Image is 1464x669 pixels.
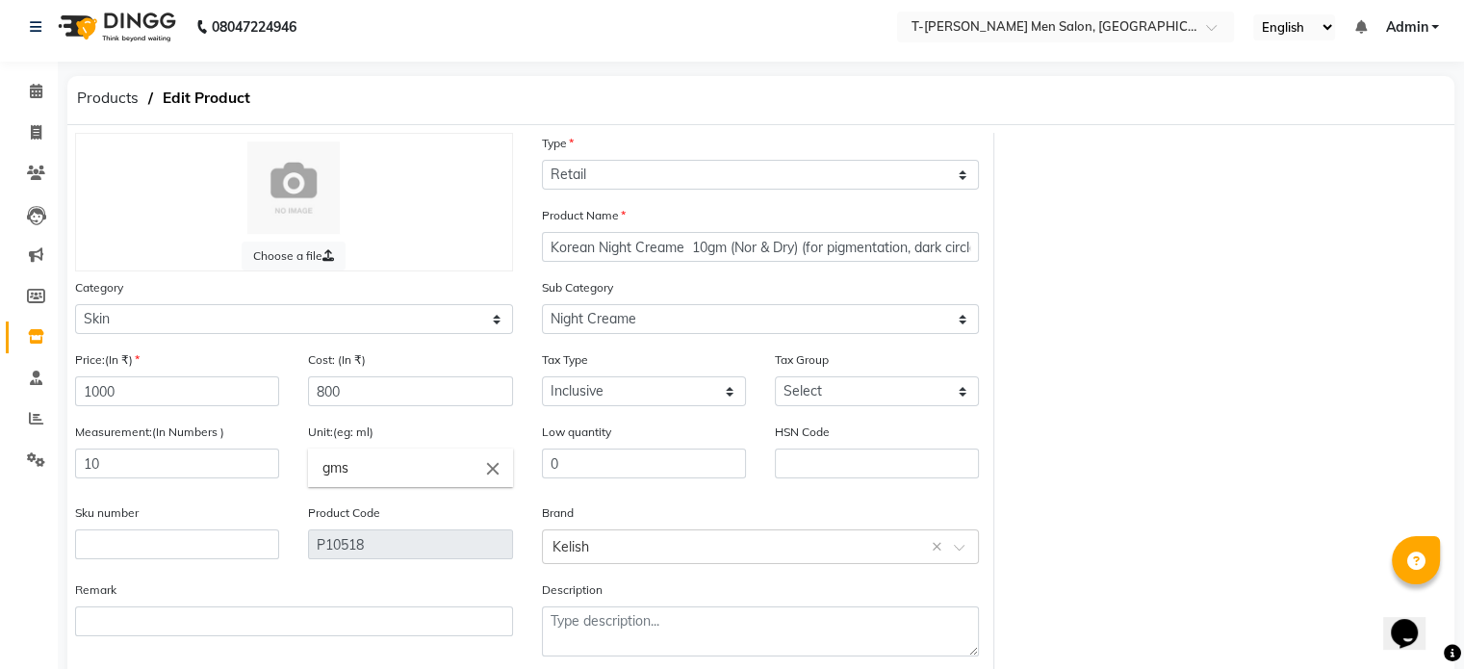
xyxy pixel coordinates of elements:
label: Low quantity [542,424,611,441]
input: Leave empty to Autogenerate [308,529,512,559]
label: Price:(In ₹) [75,351,140,369]
span: Clear all [932,537,948,557]
label: Tax Type [542,351,588,369]
iframe: chat widget [1383,592,1445,650]
span: Edit Product [153,81,260,116]
label: Choose a file [242,242,346,270]
label: Remark [75,581,116,599]
label: Tax Group [775,351,829,369]
label: Sub Category [542,279,613,296]
label: Unit:(eg: ml) [308,424,373,441]
label: Product Code [308,504,380,522]
label: Brand [542,504,574,522]
img: Cinque Terre [247,142,340,234]
label: Product Name [542,207,626,224]
label: Sku number [75,504,139,522]
span: Admin [1385,17,1427,38]
label: Description [542,581,603,599]
label: Category [75,279,123,296]
span: Products [67,81,148,116]
label: Cost: (In ₹) [308,351,366,369]
label: Type [542,135,574,152]
label: HSN Code [775,424,830,441]
label: Measurement:(In Numbers ) [75,424,224,441]
i: Close [482,457,503,478]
